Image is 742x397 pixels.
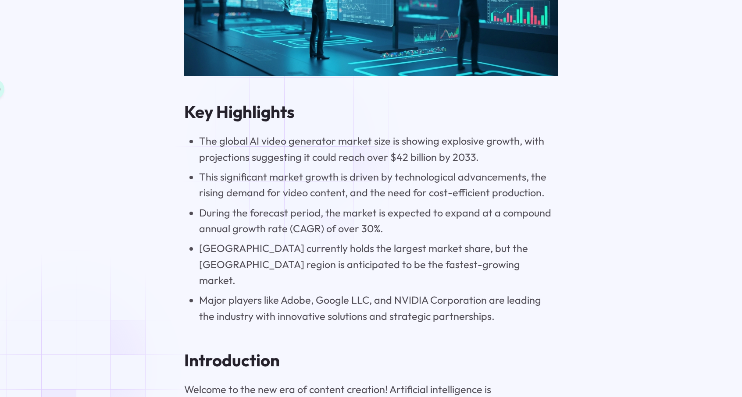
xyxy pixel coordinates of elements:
li: [GEOGRAPHIC_DATA] currently holds the largest market share, but the [GEOGRAPHIC_DATA] region is a... [199,241,558,289]
h2: Key Highlights [184,102,558,122]
li: The global AI video generator market size is showing explosive growth, with projections suggestin... [199,133,558,165]
li: During the forecast period, the market is expected to expand at a compound annual growth rate (CA... [199,205,558,237]
li: This significant market growth is driven by technological advancements, the rising demand for vid... [199,169,558,201]
li: Major players like Adobe, Google LLC, and NVIDIA Corporation are leading the industry with innova... [199,292,558,324]
h2: Introduction [184,351,558,371]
